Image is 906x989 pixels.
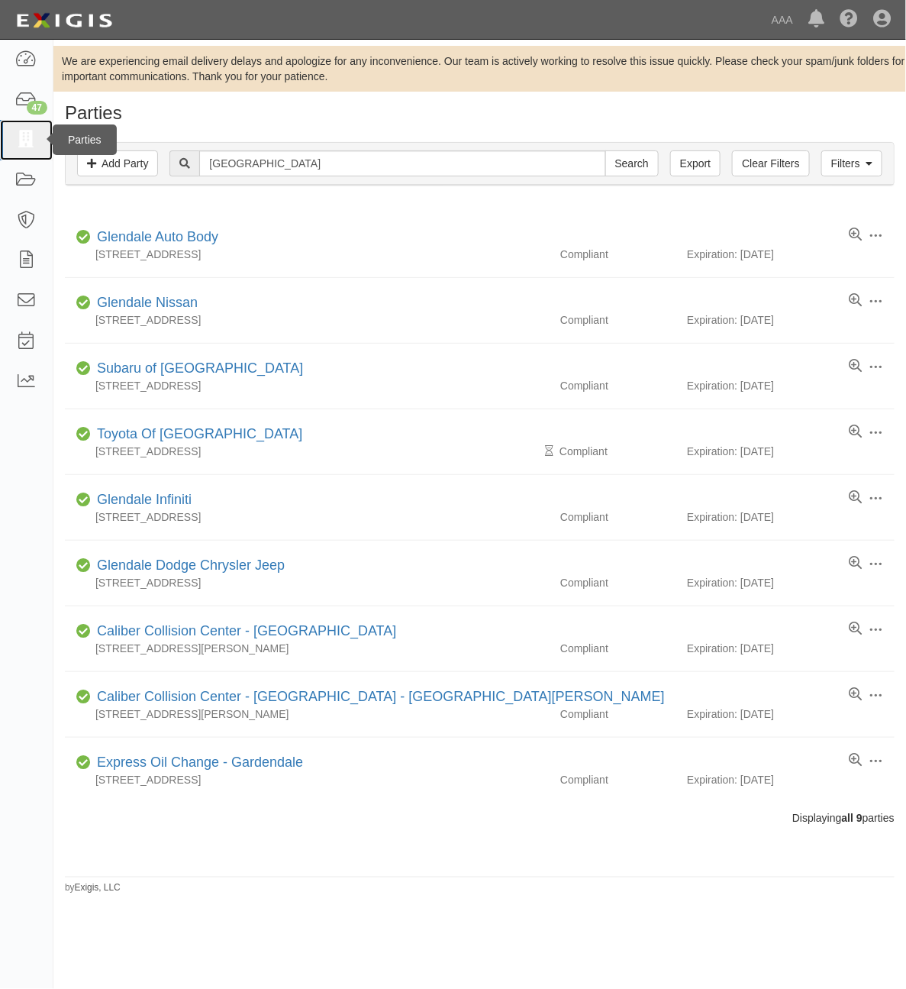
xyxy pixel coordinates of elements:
[97,492,192,507] a: Glendale Infiniti
[97,360,303,376] a: Subaru of [GEOGRAPHIC_DATA]
[53,810,906,826] div: Displaying parties
[65,706,549,722] div: [STREET_ADDRESS][PERSON_NAME]
[65,772,549,787] div: [STREET_ADDRESS]
[77,150,158,176] a: Add Party
[91,753,303,773] div: Express Oil Change - Gardendale
[97,689,665,704] a: Caliber Collision Center - [GEOGRAPHIC_DATA] - [GEOGRAPHIC_DATA][PERSON_NAME]
[549,444,687,459] div: Compliant
[97,295,198,310] a: Glendale Nissan
[97,229,218,244] a: Glendale Auto Body
[549,509,687,525] div: Compliant
[53,53,906,84] div: We are experiencing email delivery delays and apologize for any inconvenience. Our team is active...
[687,444,895,459] div: Expiration: [DATE]
[549,312,687,328] div: Compliant
[97,558,285,573] a: Glendale Dodge Chrysler Jeep
[849,425,862,440] a: View results summary
[687,575,895,590] div: Expiration: [DATE]
[849,359,862,374] a: View results summary
[76,429,91,440] i: Compliant
[76,364,91,374] i: Compliant
[76,758,91,768] i: Compliant
[764,5,801,35] a: AAA
[687,509,895,525] div: Expiration: [DATE]
[65,641,549,656] div: [STREET_ADDRESS][PERSON_NAME]
[549,575,687,590] div: Compliant
[687,378,895,393] div: Expiration: [DATE]
[549,772,687,787] div: Compliant
[76,232,91,243] i: Compliant
[65,881,121,894] small: by
[549,378,687,393] div: Compliant
[65,509,549,525] div: [STREET_ADDRESS]
[849,556,862,571] a: View results summary
[91,490,192,510] div: Glendale Infiniti
[687,706,895,722] div: Expiration: [DATE]
[76,626,91,637] i: Compliant
[91,359,303,379] div: Subaru of Glendale
[76,495,91,506] i: Compliant
[91,622,396,642] div: Caliber Collision Center - Glendale
[75,882,121,893] a: Exigis, LLC
[732,150,809,176] a: Clear Filters
[670,150,721,176] a: Export
[91,228,218,247] div: Glendale Auto Body
[76,692,91,703] i: Compliant
[821,150,882,176] a: Filters
[91,687,665,707] div: Caliber Collision Center - Glendale - South Louise St
[849,490,862,506] a: View results summary
[849,228,862,243] a: View results summary
[549,641,687,656] div: Compliant
[849,687,862,703] a: View results summary
[65,103,895,123] h1: Parties
[687,247,895,262] div: Expiration: [DATE]
[65,247,549,262] div: [STREET_ADDRESS]
[91,556,285,576] div: Glendale Dodge Chrysler Jeep
[91,425,302,444] div: Toyota Of Glendale
[199,150,605,176] input: Search
[76,561,91,571] i: Compliant
[687,772,895,787] div: Expiration: [DATE]
[97,426,302,441] a: Toyota Of [GEOGRAPHIC_DATA]
[687,312,895,328] div: Expiration: [DATE]
[65,575,549,590] div: [STREET_ADDRESS]
[76,298,91,309] i: Compliant
[842,812,862,824] b: all 9
[605,150,659,176] input: Search
[11,7,117,34] img: logo-5460c22ac91f19d4615b14bd174203de0afe785f0fc80cf4dbbc73dc1793850b.png
[849,293,862,309] a: View results summary
[97,623,396,638] a: Caliber Collision Center - [GEOGRAPHIC_DATA]
[545,446,553,457] i: Pending Review
[91,293,198,313] div: Glendale Nissan
[65,444,549,459] div: [STREET_ADDRESS]
[849,753,862,768] a: View results summary
[53,124,117,155] div: Parties
[65,378,549,393] div: [STREET_ADDRESS]
[687,641,895,656] div: Expiration: [DATE]
[840,11,858,29] i: Help Center - Complianz
[549,247,687,262] div: Compliant
[65,312,549,328] div: [STREET_ADDRESS]
[549,706,687,722] div: Compliant
[97,755,303,770] a: Express Oil Change - Gardendale
[27,101,47,115] div: 47
[849,622,862,637] a: View results summary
